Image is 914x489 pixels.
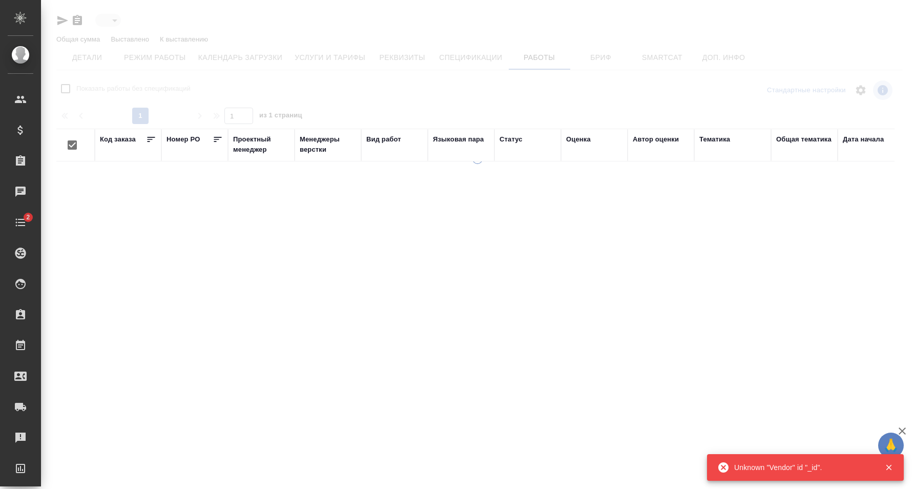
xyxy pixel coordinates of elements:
[878,463,899,472] button: Закрыть
[167,134,200,145] div: Номер PO
[699,134,730,145] div: Тематика
[882,435,900,456] span: 🙏
[366,134,401,145] div: Вид работ
[843,134,884,145] div: Дата начала
[878,433,904,458] button: 🙏
[233,134,289,155] div: Проектный менеджер
[776,134,832,145] div: Общая тематика
[300,134,356,155] div: Менеджеры верстки
[633,134,679,145] div: Автор оценки
[100,134,136,145] div: Код заказа
[734,462,869,473] div: Unknown "Vendor" id "_id".
[3,210,38,235] a: 2
[20,212,36,222] span: 2
[566,134,591,145] div: Оценка
[500,134,523,145] div: Статус
[433,134,484,145] div: Языковая пара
